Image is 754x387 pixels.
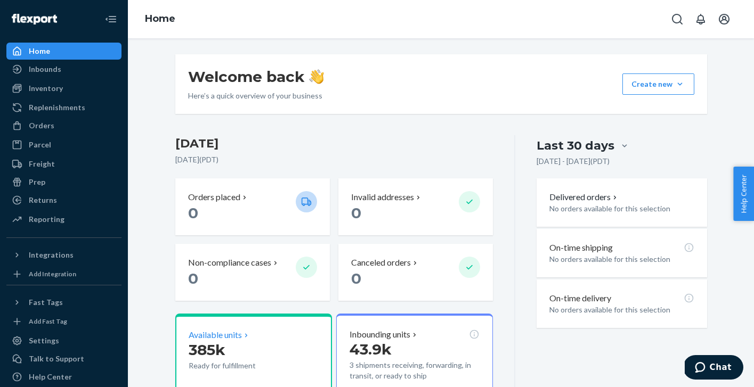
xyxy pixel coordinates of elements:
[29,83,63,94] div: Inventory
[175,135,493,152] h3: [DATE]
[6,350,121,367] button: Talk to Support
[350,360,480,381] p: 3 shipments receiving, forwarding, in transit, or ready to ship
[189,360,287,371] p: Ready for fulfillment
[6,294,121,311] button: Fast Tags
[189,329,242,341] p: Available units
[6,136,121,153] a: Parcel
[29,353,84,364] div: Talk to Support
[175,154,493,165] p: [DATE] ( PDT )
[6,192,121,209] a: Returns
[549,254,694,265] p: No orders available for this selection
[175,244,330,301] button: Non-compliance cases 0
[29,335,59,346] div: Settings
[29,139,51,150] div: Parcel
[690,9,711,30] button: Open notifications
[29,195,57,205] div: Returns
[188,269,198,287] span: 0
[667,9,688,30] button: Open Search Box
[188,257,271,269] p: Non-compliance cases
[351,191,414,203] p: Invalid addresses
[29,297,63,308] div: Fast Tags
[29,214,64,225] div: Reporting
[6,99,121,116] a: Replenishments
[351,269,361,287] span: 0
[309,69,324,84] img: hand-wave emoji
[29,46,50,56] div: Home
[6,368,121,385] a: Help Center
[549,304,694,315] p: No orders available for this selection
[6,61,121,78] a: Inbounds
[351,257,411,269] p: Canceled orders
[714,9,735,30] button: Open account menu
[549,203,694,214] p: No orders available for this selection
[29,269,76,278] div: Add Integration
[338,178,493,235] button: Invalid addresses 0
[338,244,493,301] button: Canceled orders 0
[685,355,743,382] iframe: Opens a widget where you can chat to one of our agents
[29,250,74,260] div: Integrations
[6,80,121,97] a: Inventory
[188,90,324,101] p: Here’s a quick overview of your business
[29,177,45,187] div: Prep
[350,328,410,341] p: Inbounding units
[6,155,121,172] a: Freight
[175,178,330,235] button: Orders placed 0
[136,4,184,35] ol: breadcrumbs
[12,14,57,24] img: Flexport logo
[6,315,121,328] a: Add Fast Tag
[622,73,694,95] button: Create new
[189,341,225,359] span: 385k
[29,120,54,131] div: Orders
[537,137,614,154] div: Last 30 days
[350,340,392,358] span: 43.9k
[188,204,198,222] span: 0
[549,242,613,254] p: On-time shipping
[6,268,121,281] a: Add Integration
[351,204,361,222] span: 0
[29,159,55,169] div: Freight
[6,117,121,134] a: Orders
[29,64,61,75] div: Inbounds
[733,167,754,221] button: Help Center
[29,102,85,113] div: Replenishments
[6,174,121,191] a: Prep
[188,67,324,86] h1: Welcome back
[29,317,67,326] div: Add Fast Tag
[6,43,121,60] a: Home
[6,211,121,228] a: Reporting
[100,9,121,30] button: Close Navigation
[145,13,175,24] a: Home
[188,191,240,203] p: Orders placed
[537,156,610,167] p: [DATE] - [DATE] ( PDT )
[6,332,121,349] a: Settings
[549,191,619,203] button: Delivered orders
[549,292,611,304] p: On-time delivery
[6,246,121,264] button: Integrations
[29,372,72,382] div: Help Center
